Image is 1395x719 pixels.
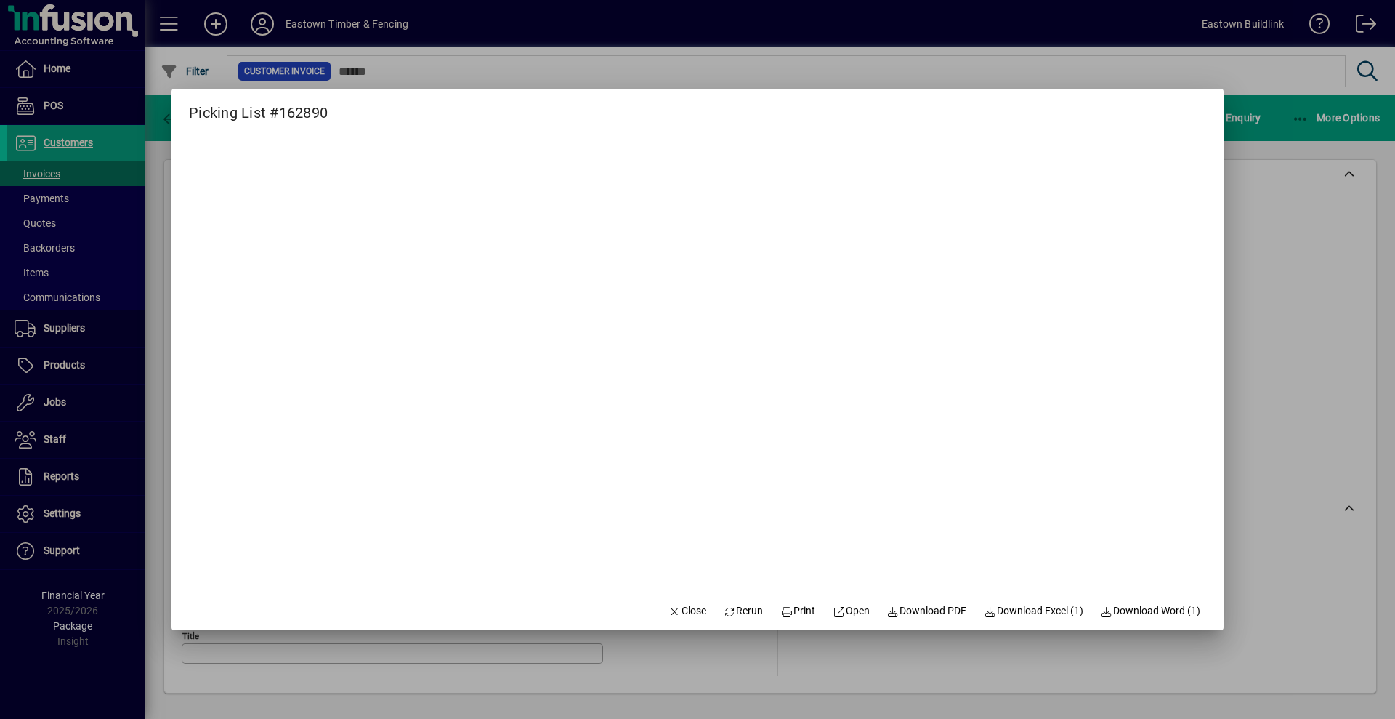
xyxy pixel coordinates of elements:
span: Download PDF [887,603,967,619]
span: Close [668,603,706,619]
span: Rerun [724,603,764,619]
button: Close [663,598,712,624]
h2: Picking List #162890 [171,89,345,124]
button: Print [775,598,821,624]
span: Print [780,603,815,619]
a: Download PDF [881,598,973,624]
span: Download Excel (1) [984,603,1083,619]
button: Download Word (1) [1095,598,1207,624]
span: Download Word (1) [1101,603,1201,619]
a: Open [827,598,876,624]
span: Open [833,603,870,619]
button: Download Excel (1) [978,598,1089,624]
